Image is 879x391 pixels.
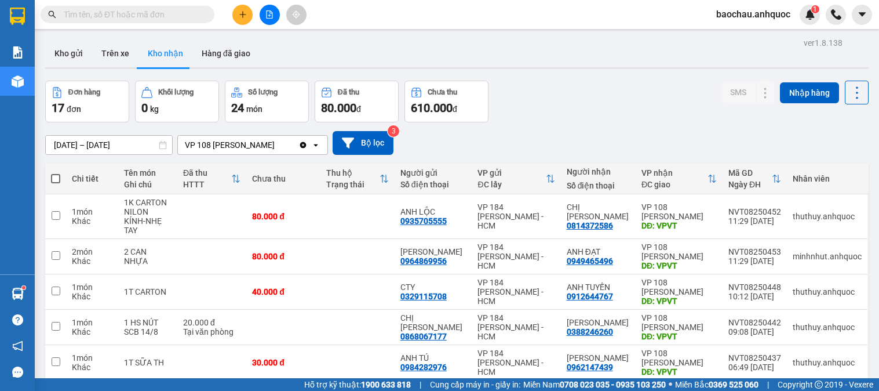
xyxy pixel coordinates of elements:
div: DĐ: VPVT [641,221,717,230]
div: Thu hộ [326,168,380,178]
span: đ [356,104,361,114]
img: warehouse-icon [12,75,24,88]
div: NVT08250437 [728,353,781,363]
div: Chưa thu [428,88,457,96]
button: Trên xe [92,39,138,67]
div: Đã thu [338,88,359,96]
div: 1 HS NÚT [124,318,172,327]
button: Kho gửi [45,39,92,67]
div: ĐC giao [641,180,707,189]
div: Nhân viên [793,174,862,183]
input: Select a date range. [46,136,172,154]
div: DĐ: VPVT [641,332,717,341]
span: caret-down [857,9,867,20]
span: Miền Nam [523,378,666,391]
div: 0962147439 [567,363,613,372]
button: Đơn hàng17đơn [45,81,129,122]
div: Người nhận [567,167,630,176]
div: 2 CAN NHỰA [124,247,172,266]
div: Khác [72,292,112,301]
input: Tìm tên, số ĐT hoặc mã đơn [64,8,200,21]
div: DĐ: VPVT [641,261,717,270]
span: đ [453,104,457,114]
button: Bộ lọc [333,131,393,155]
div: 1 món [72,318,112,327]
span: aim [292,10,300,19]
div: NVT08250448 [728,283,781,292]
div: VP gửi [477,168,545,178]
div: 1 món [72,207,112,216]
div: DĐ: VPVT [641,367,717,376]
div: VP 108 [PERSON_NAME] [641,202,717,221]
div: NVT08250453 [728,247,781,256]
div: 10:12 [DATE] [728,292,781,301]
span: plus [239,10,247,19]
span: Hỗ trợ kỹ thuật: [304,378,411,391]
span: Miền Bắc [675,378,758,391]
div: ANH ĐẠT [567,247,630,256]
div: thuthuy.anhquoc [793,358,862,367]
span: | [767,378,769,391]
strong: 0708 023 035 - 0935 103 250 [560,380,666,389]
button: Số lượng24món [225,81,309,122]
div: VP 108 [PERSON_NAME] [641,313,717,332]
div: Tên món [124,168,172,178]
div: KÍNH-NHẸ TAY [124,216,172,235]
button: plus [232,5,253,25]
div: VP 108 [PERSON_NAME] [641,349,717,367]
span: 24 [231,101,244,115]
div: Khác [72,256,112,266]
div: CHỊ VY [400,313,466,332]
th: Toggle SortBy [177,164,246,194]
img: solution-icon [12,46,24,59]
div: SCB 14/8 [124,327,172,336]
span: món [246,104,262,114]
div: NVT08250452 [728,207,781,216]
span: kg [150,104,159,114]
div: 80.000 đ [252,252,315,261]
div: Số điện thoại [567,181,630,190]
th: Toggle SortBy [723,164,787,194]
div: Chưa thu [252,174,315,183]
button: aim [286,5,307,25]
div: Đã thu [183,168,231,178]
div: 30.000 đ [252,358,315,367]
div: NVT08250442 [728,318,781,327]
span: 0 [141,101,148,115]
strong: 1900 633 818 [361,380,411,389]
div: VP 184 [PERSON_NAME] - HCM [477,313,555,341]
div: VP 108 [PERSON_NAME] [185,139,275,151]
div: 11:29 [DATE] [728,256,781,266]
sup: 3 [388,125,399,137]
div: 1K CARTON NILON [124,198,172,216]
div: VP 108 [PERSON_NAME] [641,242,717,261]
div: 1 món [72,283,112,292]
svg: Clear value [298,140,308,150]
input: Selected VP 108 Lê Hồng Phong - Vũng Tàu. [276,139,277,151]
span: 610.000 [411,101,453,115]
div: ANH LỘC [400,207,466,216]
div: 0949465496 [567,256,613,266]
th: Toggle SortBy [320,164,395,194]
div: Ngày ĐH [728,180,772,189]
span: question-circle [12,314,23,325]
sup: 1 [811,5,819,13]
div: 11:29 [DATE] [728,216,781,226]
img: phone-icon [831,9,841,20]
button: caret-down [852,5,872,25]
div: 0329115708 [400,292,447,301]
span: 80.000 [321,101,356,115]
span: đơn [67,104,81,114]
div: VP 184 [PERSON_NAME] - HCM [477,242,555,270]
th: Toggle SortBy [472,164,560,194]
div: CTY [400,283,466,292]
div: VP 108 [PERSON_NAME] [641,278,717,296]
div: 0912644767 [567,292,613,301]
div: Người gửi [400,168,466,178]
div: 1 món [72,353,112,363]
div: Ghi chú [124,180,172,189]
div: Tại văn phòng [183,327,240,336]
div: DĐ: VPVT [641,296,717,306]
div: thuthuy.anhquoc [793,287,862,296]
svg: open [311,140,320,150]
